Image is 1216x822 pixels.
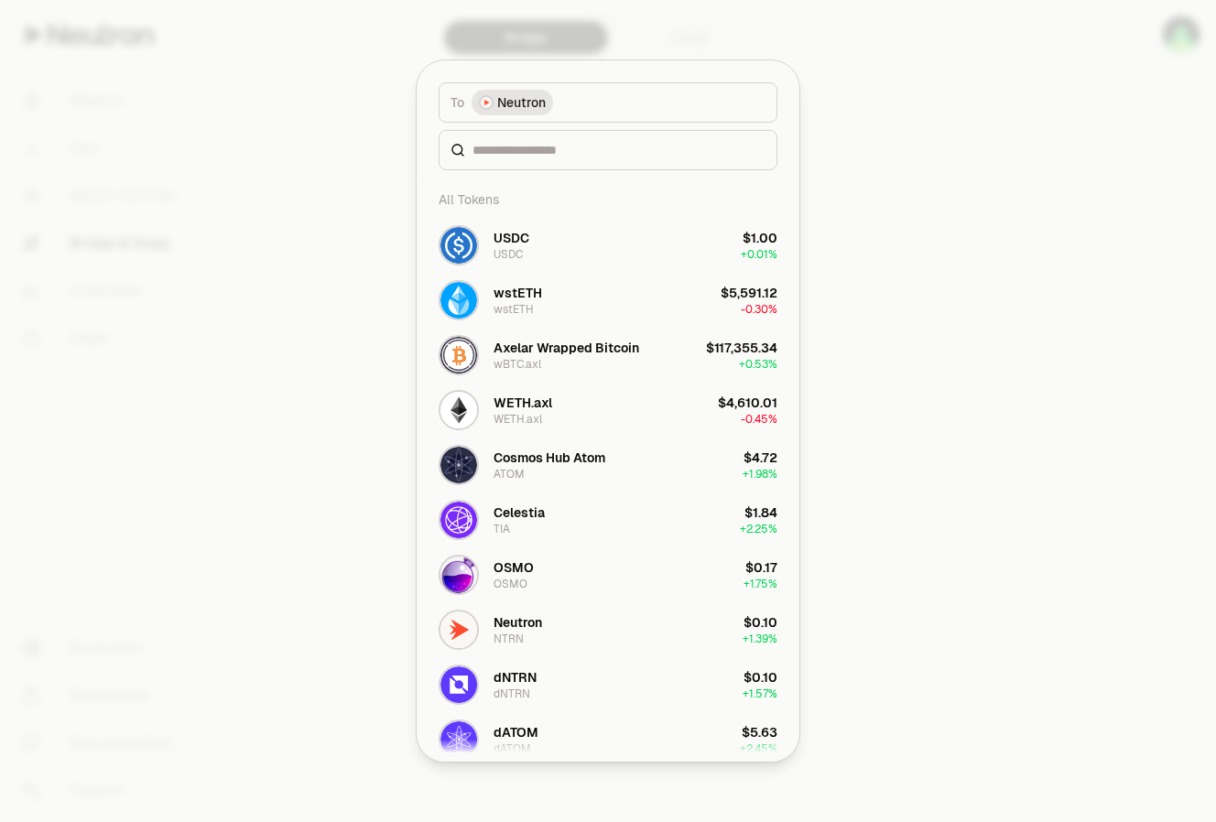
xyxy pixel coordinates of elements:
div: USDC [494,229,529,247]
div: OSMO [494,577,527,591]
img: WETH.axl Logo [440,392,477,428]
span: + 1.39% [743,632,777,646]
div: TIA [494,522,510,536]
div: OSMO [494,558,534,577]
button: TIA LogoCelestiaTIA$1.84+2.25% [428,492,788,547]
div: $0.10 [744,613,777,632]
div: $4,610.01 [718,394,777,412]
div: dATOM [494,741,531,756]
button: USDC LogoUSDCUSDC$1.00+0.01% [428,218,788,273]
button: ToNeutron LogoNeutron [439,82,777,123]
span: + 2.25% [740,522,777,536]
div: $5.63 [742,723,777,741]
img: USDC Logo [440,227,477,264]
div: Celestia [494,503,545,522]
span: + 2.45% [740,741,777,756]
span: + 0.01% [741,247,777,262]
img: dNTRN Logo [440,666,477,703]
div: $0.17 [745,558,777,577]
img: Neutron Logo [481,97,492,108]
div: Axelar Wrapped Bitcoin [494,339,639,357]
button: dATOM LogodATOMdATOM$5.63+2.45% [428,712,788,767]
img: wBTC.axl Logo [440,337,477,373]
span: + 1.57% [743,687,777,701]
img: TIA Logo [440,502,477,538]
button: ATOM LogoCosmos Hub AtomATOM$4.72+1.98% [428,438,788,492]
button: wBTC.axl LogoAxelar Wrapped BitcoinwBTC.axl$117,355.34+0.53% [428,328,788,383]
span: + 1.75% [744,577,777,591]
button: wstETH LogowstETHwstETH$5,591.12-0.30% [428,273,788,328]
div: WETH.axl [494,394,552,412]
div: wBTC.axl [494,357,541,372]
button: dNTRN LogodNTRNdNTRN$0.10+1.57% [428,657,788,712]
div: $117,355.34 [706,339,777,357]
img: wstETH Logo [440,282,477,319]
button: OSMO LogoOSMOOSMO$0.17+1.75% [428,547,788,602]
div: wstETH [494,284,542,302]
span: -0.30% [741,302,777,317]
div: USDC [494,247,523,262]
img: OSMO Logo [440,557,477,593]
div: NTRN [494,632,524,646]
div: dNTRN [494,668,537,687]
div: ATOM [494,467,525,481]
div: $5,591.12 [721,284,777,302]
div: dNTRN [494,687,530,701]
img: NTRN Logo [440,611,477,648]
img: ATOM Logo [440,447,477,483]
div: Neutron [494,613,542,632]
div: Cosmos Hub Atom [494,449,605,467]
span: -0.45% [741,412,777,427]
span: To [451,93,464,112]
div: wstETH [494,302,534,317]
div: WETH.axl [494,412,542,427]
div: $1.84 [744,503,777,522]
span: + 0.53% [739,357,777,372]
div: All Tokens [428,181,788,218]
div: $1.00 [743,229,777,247]
div: $0.10 [744,668,777,687]
span: Neutron [497,93,546,112]
span: + 1.98% [743,467,777,481]
img: dATOM Logo [440,721,477,758]
div: $4.72 [744,449,777,467]
button: NTRN LogoNeutronNTRN$0.10+1.39% [428,602,788,657]
div: dATOM [494,723,538,741]
button: WETH.axl LogoWETH.axlWETH.axl$4,610.01-0.45% [428,383,788,438]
